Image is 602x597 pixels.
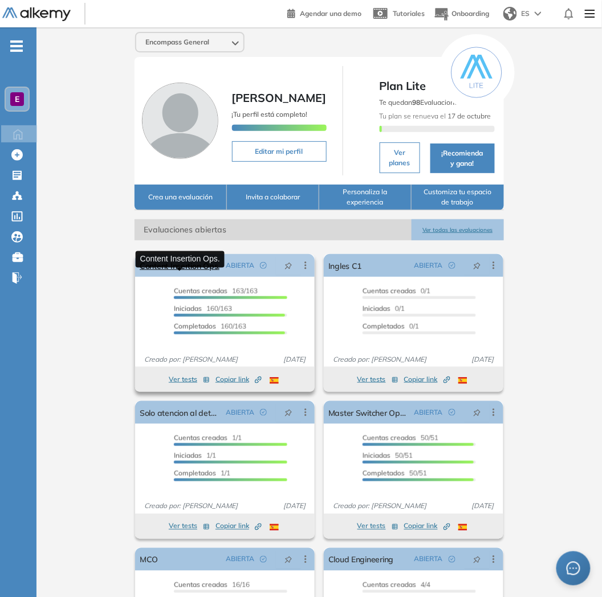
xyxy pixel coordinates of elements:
[227,185,319,210] button: Invita a colaborar
[174,451,216,460] span: 1/1
[363,580,416,589] span: Cuentas creadas
[357,520,398,533] button: Ver tests
[363,304,405,313] span: 0/1
[232,110,308,118] span: ¡Tu perfil está completo!
[580,2,600,25] img: Menu
[404,374,450,385] span: Copiar link
[535,11,542,16] img: arrow
[522,9,530,19] span: ES
[380,98,462,107] span: Te quedan Evaluaciones
[226,554,254,565] span: ABIERTA
[363,580,430,589] span: 4/4
[232,91,327,105] span: [PERSON_NAME]
[404,520,450,533] button: Copiar link
[430,144,495,173] button: ¡Recomienda y gana!
[284,261,292,270] span: pushpin
[260,556,267,563] span: check-circle
[226,407,254,418] span: ABIERTA
[414,407,443,418] span: ABIERTA
[140,354,242,365] span: Creado por: [PERSON_NAME]
[363,451,413,460] span: 50/51
[174,469,230,477] span: 1/1
[328,354,431,365] span: Creado por: [PERSON_NAME]
[169,373,210,386] button: Ver tests
[393,9,425,18] span: Tutoriales
[276,256,301,275] button: pushpin
[142,83,218,159] img: Foto de perfil
[452,9,490,18] span: Onboarding
[449,556,455,563] span: check-circle
[473,261,481,270] span: pushpin
[567,562,580,575] span: message
[503,7,517,21] img: world
[270,377,279,384] img: ESP
[363,287,430,295] span: 0/1
[434,2,490,26] button: Onboarding
[174,580,227,589] span: Cuentas creadas
[473,408,481,417] span: pushpin
[473,555,481,564] span: pushpin
[467,354,499,365] span: [DATE]
[276,550,301,569] button: pushpin
[446,112,491,120] b: 17 de octubre
[232,141,327,162] button: Editar mi perfil
[328,254,362,277] a: Ingles C1
[404,373,450,386] button: Copiar link
[465,256,490,275] button: pushpin
[260,409,267,416] span: check-circle
[284,555,292,564] span: pushpin
[226,260,254,271] span: ABIERTA
[215,520,262,533] button: Copiar link
[380,77,495,95] span: Plan Lite
[284,408,292,417] span: pushpin
[413,98,421,107] b: 98
[140,501,242,512] span: Creado por: [PERSON_NAME]
[260,262,267,269] span: check-circle
[215,373,262,386] button: Copiar link
[363,451,391,460] span: Iniciadas
[174,434,227,442] span: Cuentas creadas
[140,401,221,424] a: Solo atencion al detalle + Ingles C1
[363,469,427,477] span: 50/51
[174,322,216,330] span: Completados
[174,304,202,313] span: Iniciadas
[363,287,416,295] span: Cuentas creadas
[380,142,420,173] button: Ver planes
[15,95,19,104] span: E
[215,374,262,385] span: Copiar link
[287,6,361,19] a: Agendar una demo
[363,434,438,442] span: 50/51
[300,9,361,18] span: Agendar una demo
[135,185,227,210] button: Crea una evaluación
[449,262,455,269] span: check-circle
[363,469,405,477] span: Completados
[174,287,227,295] span: Cuentas creadas
[414,260,443,271] span: ABIERTA
[145,38,209,47] span: Encompass General
[174,580,250,589] span: 16/16
[414,554,443,565] span: ABIERTA
[2,7,71,22] img: Logo
[380,112,491,120] span: Tu plan se renueva el
[169,520,210,533] button: Ver tests
[328,401,410,424] a: Master Switcher Operator
[140,548,158,571] a: MCO
[135,219,412,240] span: Evaluaciones abiertas
[136,251,225,267] div: Content Insertion Ops.
[412,185,504,210] button: Customiza tu espacio de trabajo
[363,304,391,313] span: Iniciadas
[10,45,23,47] i: -
[328,501,431,512] span: Creado por: [PERSON_NAME]
[465,403,490,422] button: pushpin
[363,322,405,330] span: Completados
[174,434,242,442] span: 1/1
[276,403,301,422] button: pushpin
[328,548,393,571] a: Cloud Engineering
[458,524,467,531] img: ESP
[465,550,490,569] button: pushpin
[412,219,504,240] button: Ver todas las evaluaciones
[458,377,467,384] img: ESP
[467,501,499,512] span: [DATE]
[215,521,262,531] span: Copiar link
[270,524,279,531] img: ESP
